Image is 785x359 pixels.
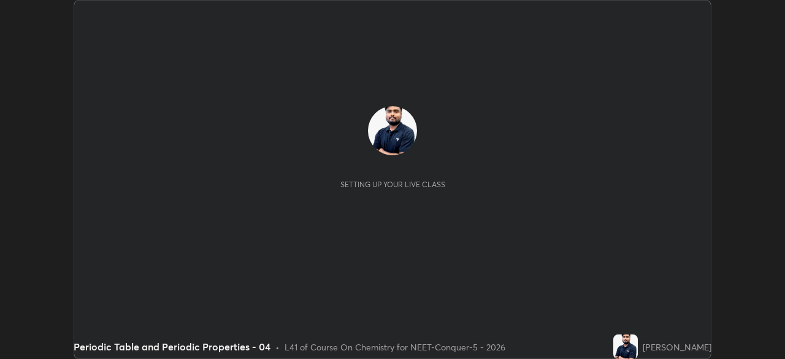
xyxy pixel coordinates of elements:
[285,341,505,353] div: L41 of Course On Chemistry for NEET-Conquer-5 - 2026
[74,339,270,354] div: Periodic Table and Periodic Properties - 04
[368,106,417,155] img: d3afc91c8d51471cb35968126d237139.jpg
[613,334,638,359] img: d3afc91c8d51471cb35968126d237139.jpg
[643,341,711,353] div: [PERSON_NAME]
[340,180,445,189] div: Setting up your live class
[275,341,280,353] div: •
